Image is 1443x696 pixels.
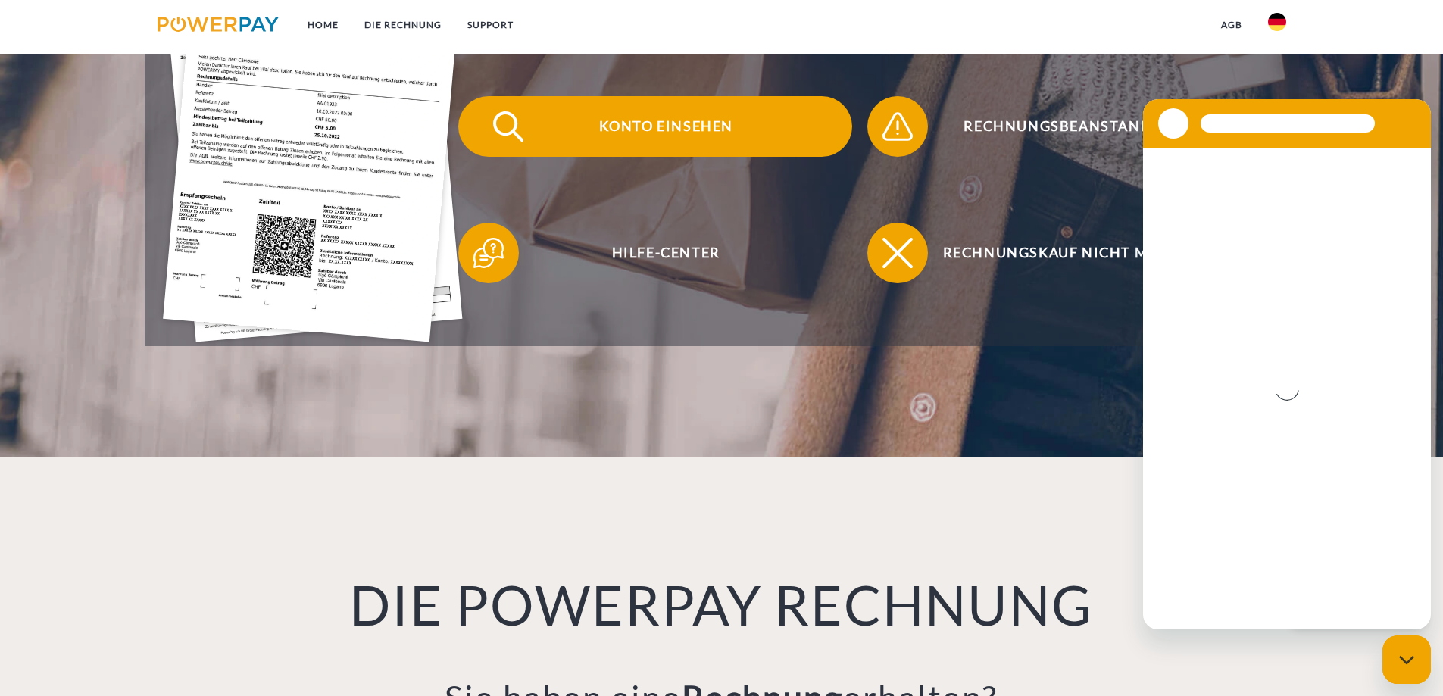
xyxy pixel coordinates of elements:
[1143,99,1431,629] iframe: Messaging-Fenster
[879,108,917,145] img: qb_warning.svg
[454,11,526,39] a: SUPPORT
[458,223,852,283] button: Hilfe-Center
[1382,635,1431,684] iframe: Schaltfläche zum Öffnen des Messaging-Fensters
[470,234,508,272] img: qb_help.svg
[458,96,852,157] button: Konto einsehen
[1208,11,1255,39] a: agb
[158,17,280,32] img: logo-powerpay.svg
[867,96,1261,157] button: Rechnungsbeanstandung
[489,108,527,145] img: qb_search.svg
[889,223,1260,283] span: Rechnungskauf nicht möglich
[889,96,1260,157] span: Rechnungsbeanstandung
[879,234,917,272] img: qb_close.svg
[295,11,351,39] a: Home
[351,11,454,39] a: DIE RECHNUNG
[1268,13,1286,31] img: de
[480,96,851,157] span: Konto einsehen
[191,570,1253,638] h1: DIE POWERPAY RECHNUNG
[867,223,1261,283] button: Rechnungskauf nicht möglich
[480,223,851,283] span: Hilfe-Center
